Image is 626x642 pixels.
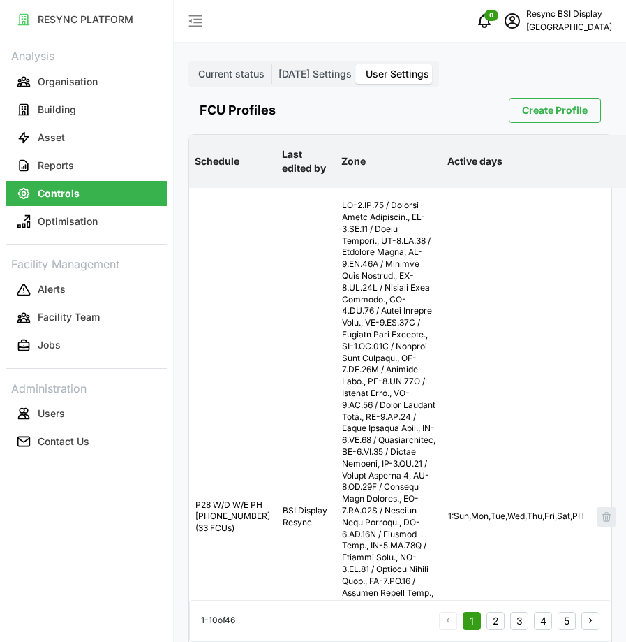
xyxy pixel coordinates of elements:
a: Facility Team [6,304,167,332]
button: Reports [6,153,167,178]
p: Schedule [192,143,274,180]
button: RESYNC PLATFORM [6,7,167,32]
button: 1 [463,612,481,630]
p: [GEOGRAPHIC_DATA] [526,21,612,34]
div: BSI Display Resync [277,494,335,540]
button: Facility Team [6,305,167,330]
p: Asset [38,131,65,145]
p: Alerts [38,282,66,296]
button: Jobs [6,333,167,358]
p: Reports [38,159,74,173]
button: Optimisation [6,209,167,234]
a: Controls [6,180,167,207]
span: [DATE] Settings [278,68,352,80]
p: 1 - 10 of 46 [201,615,235,628]
p: Active days [445,143,588,180]
div: 1 : Sun,Mon,Tue,Wed,Thu,Fri,Sat,PH [448,511,584,523]
p: Analysis [6,45,167,65]
a: Building [6,96,167,124]
p: Jobs [38,338,61,352]
p: Resync BSI Display [526,8,612,21]
p: Organisation [38,75,98,89]
button: 4 [534,612,552,630]
p: Optimisation [38,214,98,228]
a: Users [6,400,167,428]
button: Create Profile [509,98,601,123]
span: Current status [198,68,264,80]
h4: FCU Profiles [200,101,276,119]
p: Last edited by [279,136,333,187]
button: Asset [6,125,167,150]
p: Administration [6,377,167,397]
a: Reports [6,152,167,180]
button: 5 [558,612,576,630]
button: Contact Us [6,429,167,454]
button: notifications [470,7,498,35]
p: Facility Team [38,310,100,324]
button: Controls [6,181,167,206]
button: Users [6,401,167,426]
a: Optimisation [6,207,167,235]
a: Alerts [6,276,167,304]
p: Controls [38,187,80,200]
button: Alerts [6,277,167,302]
span: 0 [489,10,493,20]
span: User Settings [366,68,429,80]
p: Users [38,407,65,421]
button: schedule [498,7,526,35]
p: RESYNC PLATFORM [38,13,133,27]
a: Contact Us [6,428,167,455]
a: Asset [6,124,167,152]
a: RESYNC PLATFORM [6,6,167,34]
p: Facility Management [6,253,167,273]
p: Contact Us [38,435,89,448]
p: Zone [338,143,439,180]
a: Jobs [6,332,167,360]
a: Organisation [6,68,167,96]
button: Organisation [6,69,167,94]
button: Building [6,97,167,122]
button: 3 [510,612,528,630]
button: 2 [486,612,505,630]
p: Building [38,103,76,117]
div: P28 W/D W/E PH [PHONE_NUMBER] (33 FCUs) [190,488,276,546]
span: Create Profile [522,99,588,122]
